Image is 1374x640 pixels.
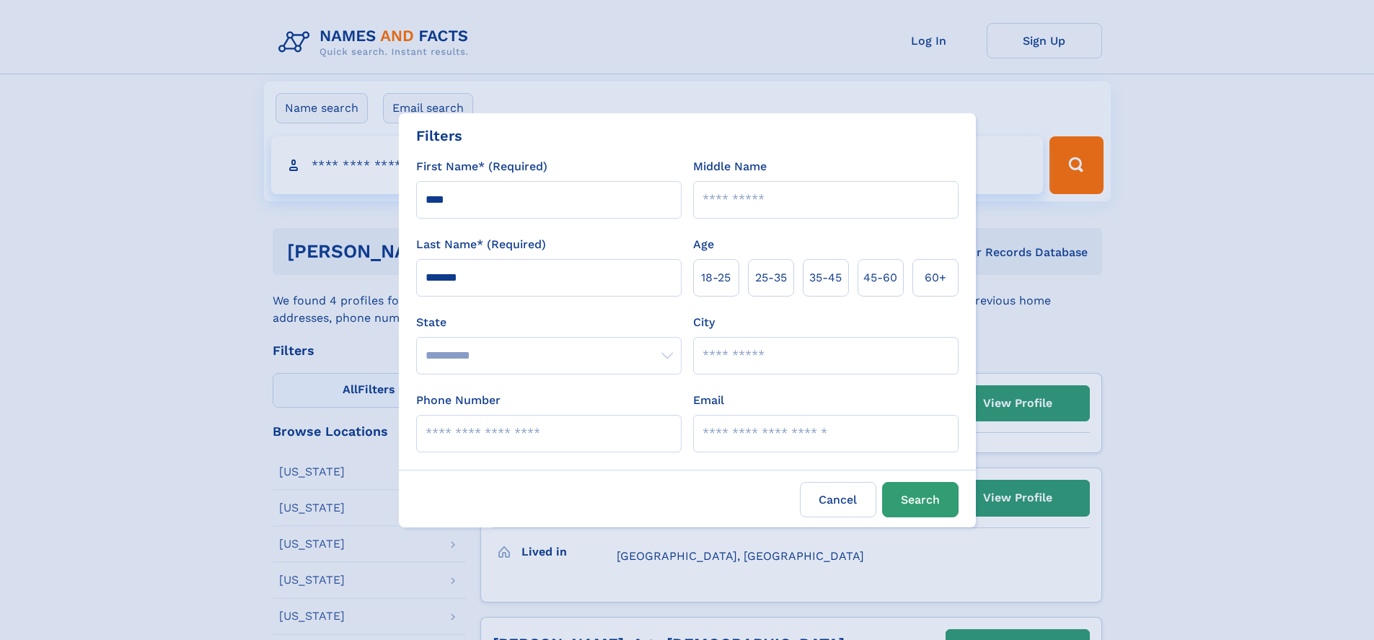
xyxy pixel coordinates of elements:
[809,269,842,286] span: 35‑45
[416,314,682,331] label: State
[693,314,715,331] label: City
[416,392,501,409] label: Phone Number
[800,482,876,517] label: Cancel
[416,236,546,253] label: Last Name* (Required)
[416,125,462,146] div: Filters
[701,269,731,286] span: 18‑25
[925,269,946,286] span: 60+
[416,158,547,175] label: First Name* (Required)
[693,158,767,175] label: Middle Name
[755,269,787,286] span: 25‑35
[693,392,724,409] label: Email
[693,236,714,253] label: Age
[882,482,959,517] button: Search
[863,269,897,286] span: 45‑60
